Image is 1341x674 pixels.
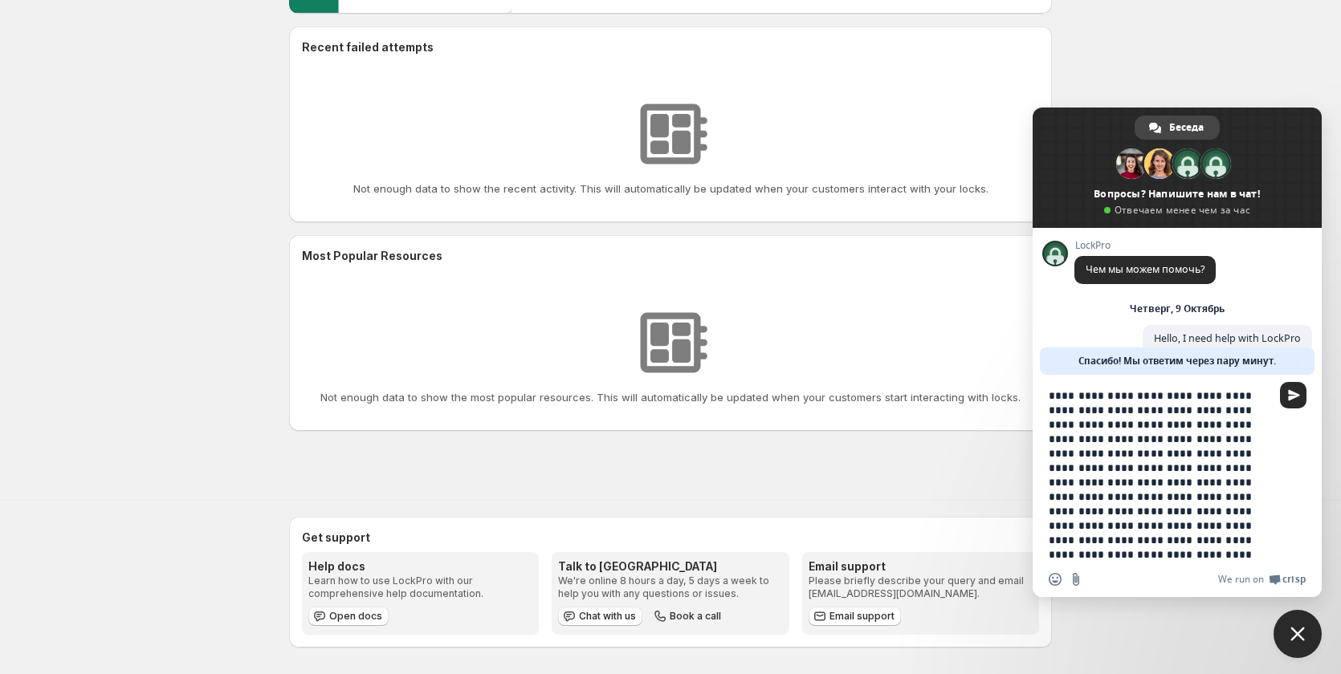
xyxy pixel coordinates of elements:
[1049,388,1270,562] textarea: Отправьте сообщение...
[1274,610,1322,658] div: Close chat
[302,39,434,55] h2: Recent failed attempts
[649,607,728,626] button: Book a call
[809,575,1033,600] p: Please briefly describe your query and email [EMAIL_ADDRESS][DOMAIN_NAME].
[579,610,636,623] span: Chat with us
[1282,573,1306,586] span: Crisp
[1086,262,1204,276] span: Чем мы можем помочь?
[558,607,642,626] button: Chat with us
[1070,573,1082,586] span: Отправить файл
[630,94,711,174] img: No resources found
[302,248,1039,264] h2: Most Popular Resources
[1078,347,1276,375] span: Спасибо! Мы ответим через пару минут.
[829,610,895,623] span: Email support
[1074,240,1216,251] span: LockPro
[558,558,782,575] h3: Talk to [GEOGRAPHIC_DATA]
[302,530,1039,546] h2: Get support
[670,610,721,623] span: Book a call
[630,302,711,383] img: No resources found
[558,575,782,600] p: We're online 8 hours a day, 5 days a week to help you with any questions or issues.
[353,181,988,197] p: Not enough data to show the recent activity. This will automatically be updated when your custome...
[1169,116,1204,140] span: Беседа
[308,575,532,600] p: Learn how to use LockPro with our comprehensive help documentation.
[1218,573,1306,586] a: We run onCrisp
[1154,331,1301,345] span: Hello, I need help with LockPro
[308,558,532,575] h3: Help docs
[1135,116,1220,140] div: Беседа
[1049,573,1062,586] span: Вставить emoji
[1280,382,1306,408] span: Отправить
[1130,304,1225,314] div: Четверг, 9 Октябрь
[809,558,1033,575] h3: Email support
[809,607,901,626] a: Email support
[329,610,382,623] span: Open docs
[1218,573,1264,586] span: We run on
[320,389,1021,405] p: Not enough data to show the most popular resources. This will automatically be updated when your ...
[308,607,389,626] a: Open docs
